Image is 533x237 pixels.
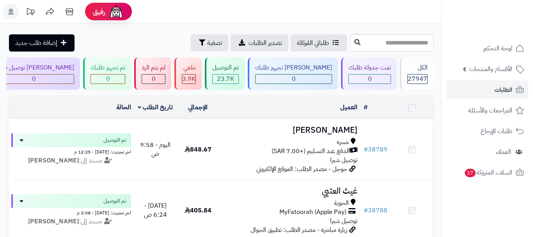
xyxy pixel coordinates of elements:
a: لوحة التحكم [446,39,528,58]
a: العميل [340,103,357,112]
a: #38789 [364,145,387,154]
span: تم التوصيل [103,136,126,144]
span: 27947 [408,74,427,84]
strong: [PERSON_NAME] [28,156,79,165]
div: لم يتم الرد [142,63,165,72]
span: # [364,206,368,215]
span: 848.67 [185,145,211,154]
span: رفيق [93,7,105,16]
span: 17 [465,169,476,177]
a: إضافة طلب جديد [9,34,75,52]
span: تصفية [207,38,222,48]
a: طلباتي المُوكلة [291,34,347,52]
span: زيارة مباشرة - مصدر الطلب: تطبيق الجوال [251,225,347,235]
span: طلبات الإرجاع [481,126,512,137]
a: العملاء [446,143,528,161]
div: اخر تحديث: [DATE] - 12:25 م [11,147,131,155]
span: 0 [32,74,36,84]
div: مسند إلى: [5,217,137,226]
div: تم تجهيز طلبك [91,63,125,72]
div: مسند إلى: [5,156,137,165]
div: 0 [349,75,391,84]
span: لوحة التحكم [483,43,512,54]
span: الطلبات [494,84,512,95]
a: تم التوصيل 23.7K [203,57,246,90]
a: الكل27947 [398,57,435,90]
a: تمت جدولة طلبك 0 [339,57,398,90]
a: # [364,103,368,112]
span: إضافة طلب جديد [15,38,57,48]
h3: غيث العتيي [222,187,357,196]
span: 3.9K [182,74,195,84]
a: المراجعات والأسئلة [446,101,528,120]
span: توصيل شبرا [330,216,357,226]
span: 0 [292,74,296,84]
span: تم التوصيل [103,197,126,205]
span: 0 [106,74,110,84]
button: تصفية [191,34,228,52]
a: #38788 [364,206,387,215]
span: MyFatoorah (Apple Pay) [279,208,346,217]
span: 405.84 [185,206,211,215]
span: السلات المتروكة [464,167,512,178]
h3: [PERSON_NAME] [222,126,357,135]
span: 23.7K [217,74,234,84]
span: # [364,145,368,154]
div: الكل [407,63,428,72]
div: تم التوصيل [212,63,239,72]
span: المراجعات والأسئلة [468,105,512,116]
a: الإجمالي [188,103,208,112]
span: طلباتي المُوكلة [297,38,329,48]
div: 0 [142,75,165,84]
span: اليوم - 9:58 ص [140,140,171,159]
div: ملغي [182,63,196,72]
div: اخر تحديث: [DATE] - 2:08 م [11,208,131,216]
div: 23720 [213,75,238,84]
span: 0 [152,74,156,84]
span: مسره [337,138,349,147]
span: جوجل - مصدر الطلب: الموقع الإلكتروني [256,164,347,174]
div: 3853 [182,75,195,84]
a: الطلبات [446,80,528,99]
span: توصيل شبرا [330,155,357,165]
span: الدفع عند التسليم (+7.00 SAR) [272,147,350,156]
a: لم يتم الرد 0 [133,57,173,90]
div: 0 [91,75,125,84]
span: تصدير الطلبات [249,38,282,48]
strong: [PERSON_NAME] [28,217,79,226]
span: الحوية [334,199,349,208]
div: تمت جدولة طلبك [348,63,391,72]
img: ai-face.png [108,4,124,20]
div: [PERSON_NAME] تجهيز طلبك [255,63,332,72]
a: السلات المتروكة17 [446,163,528,182]
span: العملاء [496,146,511,157]
span: الأقسام والمنتجات [469,64,512,75]
a: تاريخ الطلب [138,103,173,112]
span: [DATE] - 6:24 ص [144,201,167,219]
a: تصدير الطلبات [231,34,288,52]
a: طلبات الإرجاع [446,122,528,141]
div: 0 [256,75,332,84]
a: تحديثات المنصة [21,4,40,21]
a: ملغي 3.9K [173,57,203,90]
span: 0 [368,74,372,84]
a: الحالة [116,103,131,112]
a: [PERSON_NAME] تجهيز طلبك 0 [246,57,339,90]
a: تم تجهيز طلبك 0 [82,57,133,90]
